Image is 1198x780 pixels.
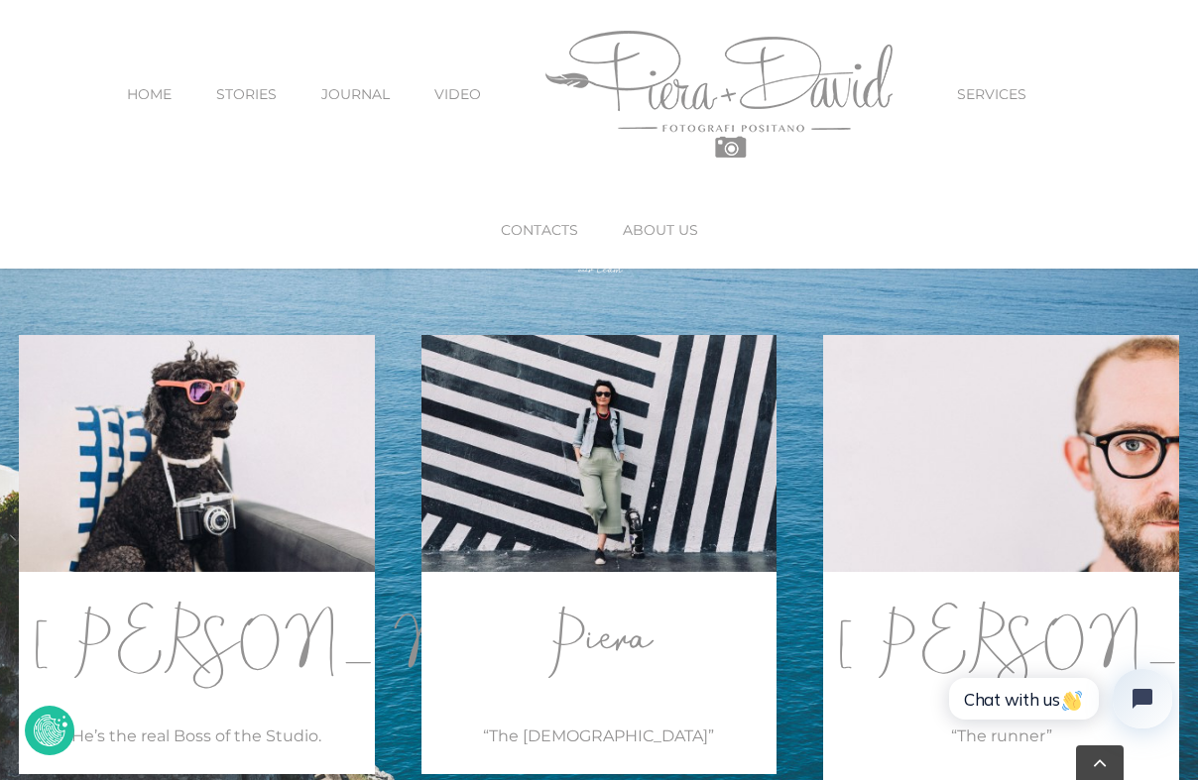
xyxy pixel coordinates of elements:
[501,188,578,272] a: CONTACTS
[823,597,1179,694] p: [PERSON_NAME]
[421,335,778,572] img: piera_web
[321,53,390,136] a: JOURNAL
[823,335,1179,572] img: David-1
[545,31,893,158] img: Piera Plus David Photography Positano Logo
[451,719,748,754] p: “The [DEMOGRAPHIC_DATA]”
[25,706,74,755] button: Revoke Icon
[127,53,172,136] a: HOME
[321,87,390,101] span: JOURNAL
[823,719,1179,754] p: “The runner”
[19,597,375,694] p: [PERSON_NAME]
[127,87,172,101] span: HOME
[501,223,578,237] span: CONTACTS
[957,53,1026,136] a: SERVICES
[434,53,481,136] a: VIDEO
[918,641,1198,780] iframe: Tidio Chat
[421,597,778,694] p: Piera
[49,719,345,754] p: He’s the real Boss of the Studio.
[623,188,698,272] a: ABOUT US
[216,53,277,136] a: STORIES
[623,223,698,237] span: ABOUT US
[19,335,375,572] img: Napo-1
[957,87,1026,101] span: SERVICES
[434,87,481,101] span: VIDEO
[216,87,277,101] span: STORIES
[577,263,621,280] em: our team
